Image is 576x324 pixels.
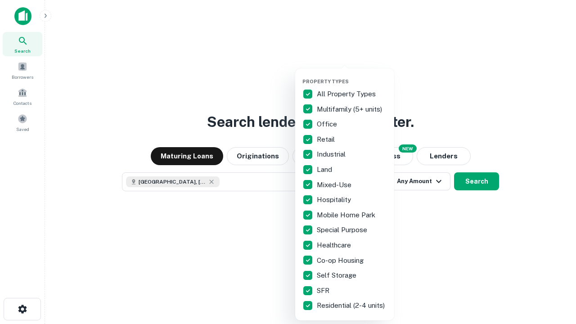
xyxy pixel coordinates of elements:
[317,255,365,266] p: Co-op Housing
[317,134,337,145] p: Retail
[317,104,384,115] p: Multifamily (5+ units)
[317,240,353,251] p: Healthcare
[317,270,358,281] p: Self Storage
[302,79,349,84] span: Property Types
[531,252,576,295] iframe: Chat Widget
[317,300,387,311] p: Residential (2-4 units)
[317,210,377,220] p: Mobile Home Park
[317,225,369,235] p: Special Purpose
[317,119,339,130] p: Office
[317,180,353,190] p: Mixed-Use
[317,194,353,205] p: Hospitality
[317,164,334,175] p: Land
[317,89,378,99] p: All Property Types
[317,285,331,296] p: SFR
[317,149,347,160] p: Industrial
